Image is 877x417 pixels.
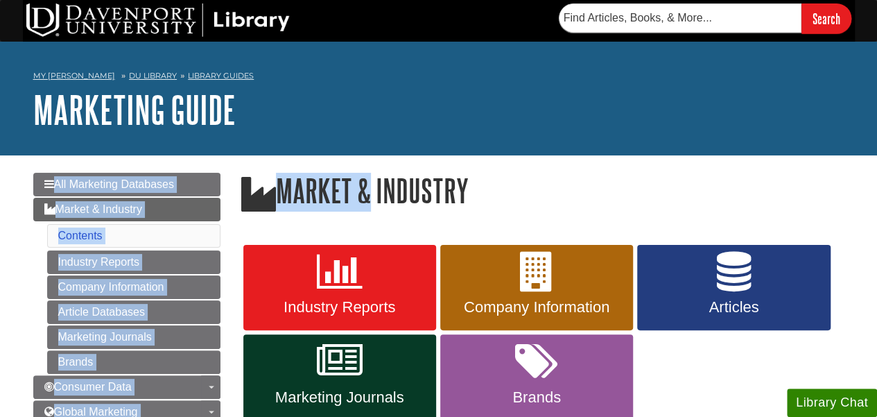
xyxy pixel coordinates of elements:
span: Articles [648,298,819,316]
a: Articles [637,245,830,331]
a: Marketing Journals [47,325,220,349]
a: Industry Reports [47,250,220,274]
a: Library Guides [188,71,254,80]
a: Industry Reports [243,245,436,331]
span: Marketing Journals [254,389,426,407]
a: Marketing Guide [33,88,236,131]
span: Brands [451,389,623,407]
form: Searches DU Library's articles, books, and more [559,3,851,33]
a: Article Databases [47,300,220,324]
a: Market & Industry [33,198,220,221]
a: Brands [47,350,220,374]
a: Consumer Data [33,375,220,399]
span: All Marketing Databases [44,178,174,190]
input: Find Articles, Books, & More... [559,3,801,33]
span: Company Information [451,298,623,316]
nav: breadcrumb [33,67,844,89]
a: DU Library [129,71,177,80]
span: Consumer Data [44,381,132,393]
a: All Marketing Databases [33,173,220,196]
button: Library Chat [787,389,877,417]
h1: Market & Industry [241,173,844,212]
a: Contents [58,230,103,241]
img: DU Library [26,3,290,37]
span: Industry Reports [254,298,426,316]
a: Company Information [47,275,220,299]
span: Market & Industry [44,203,142,215]
a: Company Information [440,245,633,331]
input: Search [801,3,851,33]
a: My [PERSON_NAME] [33,70,115,82]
